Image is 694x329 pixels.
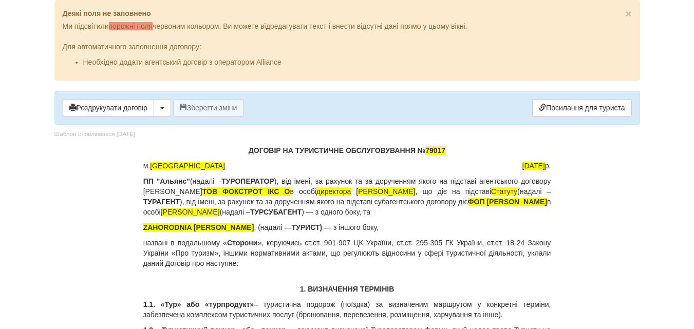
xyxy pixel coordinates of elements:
span: [DATE] [522,162,545,170]
p: (надалі – ), від імені, за рахунок та за дорученням якого на підставі агентського договору [PERSO... [143,176,551,217]
p: названі в подальшому « », керуючись ст.ст. 901-907 ЦК України, ст.ст. 295-305 ГК України, ст.ст. ... [143,238,551,268]
span: ТОВ ФОКСТРОТ ІКС О [202,187,290,196]
span: [PERSON_NAME] [161,208,220,216]
b: Сторони [227,239,258,247]
span: × [625,8,631,20]
span: [GEOGRAPHIC_DATA] [150,162,225,170]
span: 79017 [425,146,445,154]
b: ТУРАГЕНТ [143,198,180,206]
p: – туристична подорож (поїздка) за визначеним маршрутом у конкретні терміни, забезпечена комплексо... [143,299,551,320]
p: , (надалі — — з іншого боку, [143,222,551,233]
div: Для автоматичного заповнення договору: [63,31,632,67]
span: [PERSON_NAME] [356,187,415,196]
b: ТУРОПЕРАТОР [221,177,274,185]
p: ДОГОВІР НА ТУРИСТИЧНЕ ОБСЛУГОВУВАННЯ № [143,145,551,156]
span: Статуту [491,187,517,196]
span: м. [143,161,225,171]
div: Шаблон оновлювався [DATE] [54,130,136,139]
button: Close [625,8,631,19]
span: порожні поля [109,22,153,30]
span: ФОП [PERSON_NAME] [468,198,547,206]
p: Ми підсвітили червоним кольором. Ви можете відредагувати текст і внести відсутні дані прямо у цьо... [63,21,632,31]
a: Посилання для туриста [532,99,631,117]
p: Деякі поля не заповнено [63,8,632,18]
span: директора [316,187,351,196]
span: ZAHORODNIA [PERSON_NAME] [143,223,254,231]
button: Роздрукувати договір [63,99,154,117]
span: р. [522,161,551,171]
p: 1. ВИЗНАЧЕННЯ ТЕРМІНІВ [143,284,551,294]
b: ПП "Альянс" [143,177,190,185]
button: Зберегти зміни [173,99,244,117]
b: 1.1. «Тур» або «турпродукт» [143,300,254,308]
b: ТУРСУБАГЕНТ [250,208,302,216]
b: ТУРИСТ) [291,223,322,231]
li: Необхідно додати агентський договір з оператором Alliance [83,57,632,67]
